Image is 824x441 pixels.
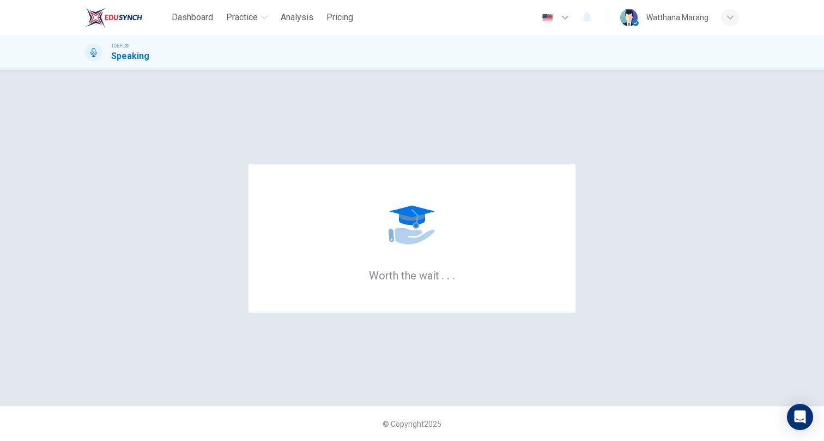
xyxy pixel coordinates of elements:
[85,7,142,28] img: EduSynch logo
[111,42,129,50] span: TOEFL®
[111,50,149,63] h1: Speaking
[620,9,638,26] img: Profile picture
[172,11,213,24] span: Dashboard
[276,8,318,27] button: Analysis
[446,265,450,283] h6: .
[222,8,272,27] button: Practice
[646,11,708,24] div: Watthana Marang
[541,14,554,22] img: en
[441,265,445,283] h6: .
[787,404,813,430] div: Open Intercom Messenger
[85,7,167,28] a: EduSynch logo
[326,11,353,24] span: Pricing
[452,265,456,283] h6: .
[369,268,456,282] h6: Worth the wait
[383,420,441,428] span: © Copyright 2025
[167,8,217,27] button: Dashboard
[322,8,358,27] button: Pricing
[281,11,313,24] span: Analysis
[226,11,258,24] span: Practice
